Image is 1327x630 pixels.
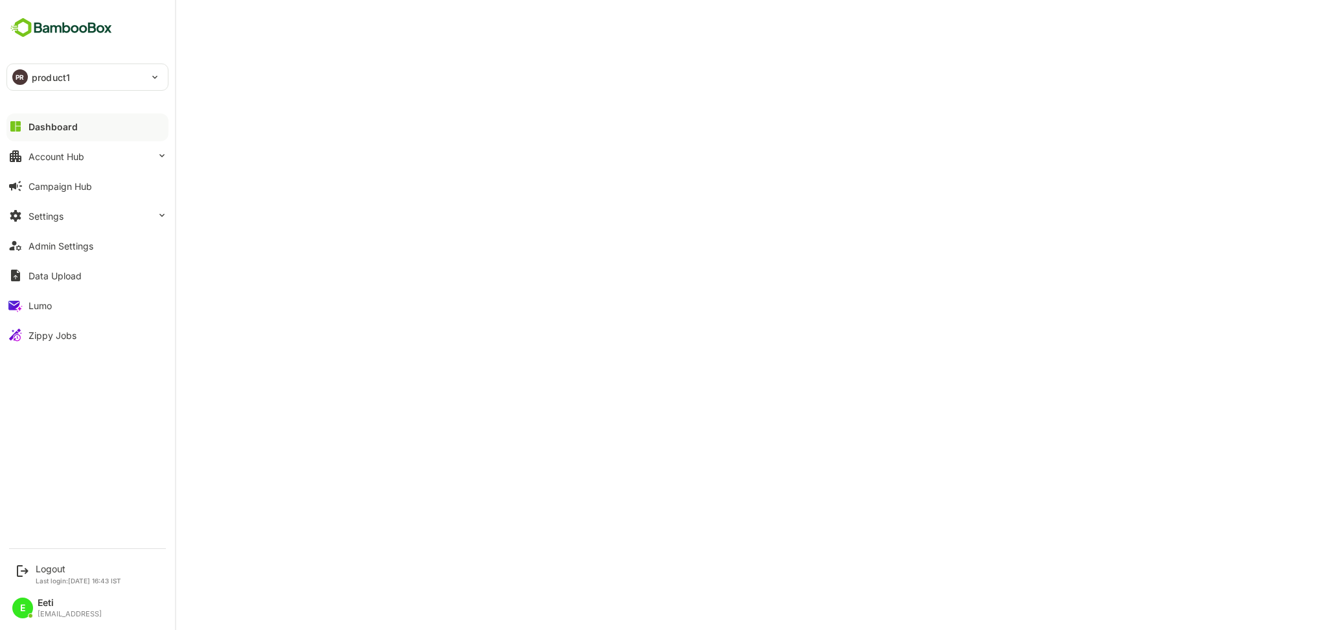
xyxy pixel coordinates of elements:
[36,563,121,574] div: Logout
[6,173,168,199] button: Campaign Hub
[38,598,102,609] div: Eeti
[6,262,168,288] button: Data Upload
[6,203,168,229] button: Settings
[6,322,168,348] button: Zippy Jobs
[29,300,52,311] div: Lumo
[29,240,93,251] div: Admin Settings
[32,71,70,84] p: product1
[29,211,63,222] div: Settings
[12,598,33,618] div: E
[6,143,168,169] button: Account Hub
[29,121,78,132] div: Dashboard
[29,270,82,281] div: Data Upload
[29,151,84,162] div: Account Hub
[29,330,76,341] div: Zippy Jobs
[6,16,116,40] img: BambooboxFullLogoMark.5f36c76dfaba33ec1ec1367b70bb1252.svg
[6,233,168,259] button: Admin Settings
[12,69,28,85] div: PR
[29,181,92,192] div: Campaign Hub
[6,292,168,318] button: Lumo
[36,577,121,585] p: Last login: [DATE] 16:43 IST
[6,113,168,139] button: Dashboard
[7,64,168,90] div: PRproduct1
[38,610,102,618] div: [EMAIL_ADDRESS]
